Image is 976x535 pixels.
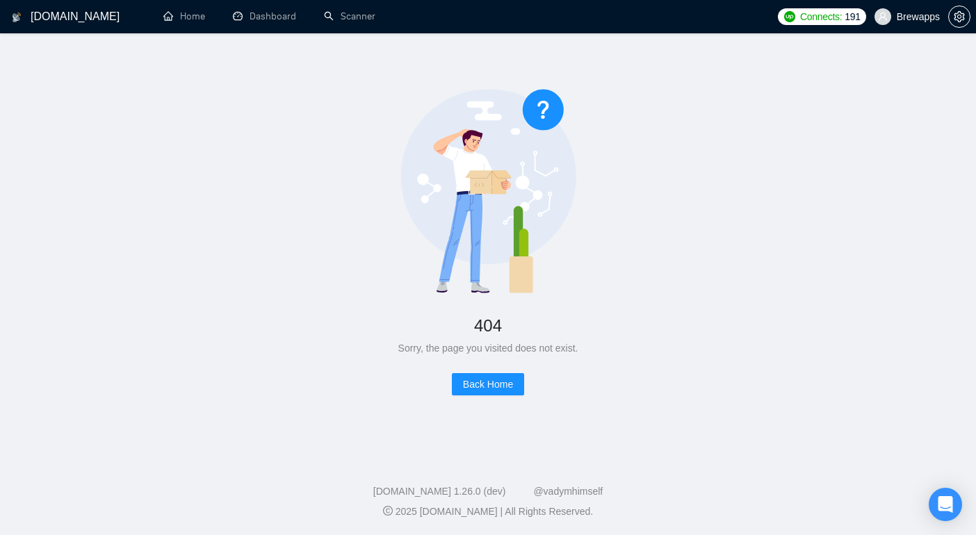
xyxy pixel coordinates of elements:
div: Sorry, the page you visited does not exist. [44,340,932,356]
span: user [878,12,888,22]
a: homeHome [163,10,205,22]
img: logo [12,6,22,28]
button: Back Home [452,373,524,395]
div: 2025 [DOMAIN_NAME] | All Rights Reserved. [11,504,965,519]
a: searchScanner [324,10,375,22]
span: Back Home [463,377,513,392]
button: setting [948,6,970,28]
span: Connects: [800,9,842,24]
span: copyright [383,506,393,516]
a: @vadymhimself [533,486,603,497]
a: setting [948,11,970,22]
span: 191 [845,9,860,24]
span: setting [949,11,970,22]
div: 404 [44,311,932,340]
a: dashboardDashboard [233,10,296,22]
a: [DOMAIN_NAME] 1.26.0 (dev) [373,486,506,497]
img: upwork-logo.png [784,11,795,22]
div: Open Intercom Messenger [929,488,962,521]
